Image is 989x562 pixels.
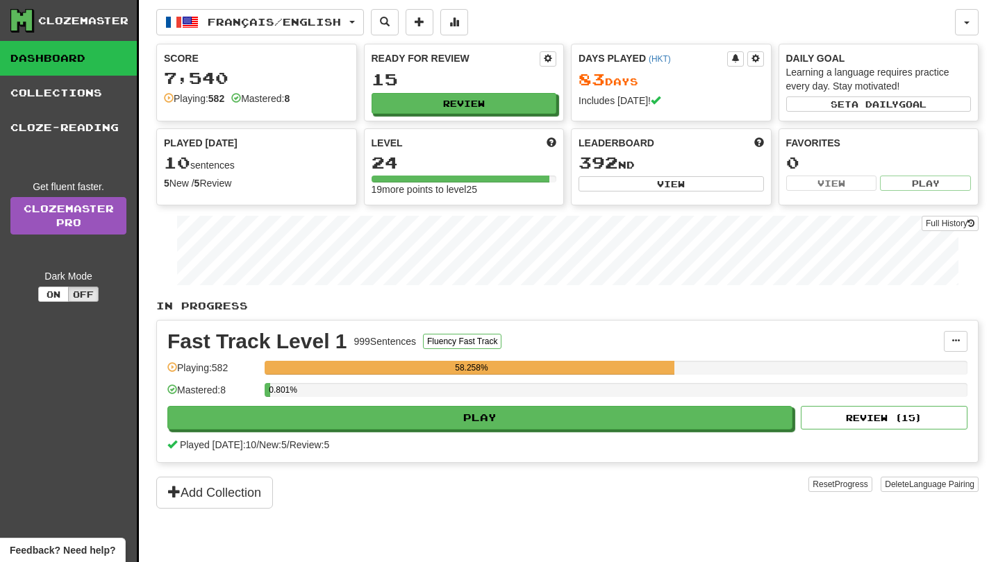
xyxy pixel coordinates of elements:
[371,9,399,35] button: Search sentences
[880,176,971,191] button: Play
[579,51,727,65] div: Days Played
[547,136,556,150] span: Score more points to level up
[754,136,764,150] span: This week in points, UTC
[579,71,764,89] div: Day s
[164,176,349,190] div: New / Review
[194,178,200,189] strong: 5
[38,14,128,28] div: Clozemaster
[786,96,972,112] button: Seta dailygoal
[579,154,764,172] div: nd
[164,153,190,172] span: 10
[372,71,557,88] div: 15
[423,334,501,349] button: Fluency Fast Track
[10,180,126,194] div: Get fluent faster.
[287,439,290,450] span: /
[579,69,605,89] span: 83
[372,154,557,171] div: 24
[649,54,671,64] a: (HKT)
[10,269,126,283] div: Dark Mode
[256,439,259,450] span: /
[881,477,979,492] button: DeleteLanguage Pairing
[801,406,967,429] button: Review (15)
[10,543,115,557] span: Open feedback widget
[10,197,126,235] a: ClozemasterPro
[167,361,258,384] div: Playing: 582
[164,92,224,105] div: Playing:
[167,331,347,352] div: Fast Track Level 1
[208,16,341,28] span: Français / English
[164,51,349,65] div: Score
[208,93,224,104] strong: 582
[786,136,972,150] div: Favorites
[835,479,868,489] span: Progress
[406,9,433,35] button: Add sentence to collection
[786,65,972,93] div: Learning a language requires practice every day. Stay motivated!
[372,136,403,150] span: Level
[786,176,877,191] button: View
[269,383,270,397] div: 0.801%
[231,92,290,105] div: Mastered:
[284,93,290,104] strong: 8
[579,176,764,191] button: View
[164,136,238,150] span: Played [DATE]
[579,136,654,150] span: Leaderboard
[786,51,972,65] div: Daily Goal
[290,439,330,450] span: Review: 5
[269,361,674,375] div: 58.258%
[167,383,258,406] div: Mastered: 8
[164,69,349,87] div: 7,540
[38,287,69,302] button: On
[68,287,99,302] button: Off
[180,439,256,450] span: Played [DATE]: 10
[579,94,764,108] div: Includes [DATE]!
[851,99,899,109] span: a daily
[922,216,979,231] button: Full History
[156,299,979,313] p: In Progress
[259,439,287,450] span: New: 5
[786,154,972,171] div: 0
[372,51,540,65] div: Ready for Review
[167,406,792,429] button: Play
[909,479,974,489] span: Language Pairing
[372,93,557,114] button: Review
[372,182,557,196] div: 19 more points to level 25
[156,477,273,509] button: Add Collection
[579,153,618,172] span: 392
[808,477,872,492] button: ResetProgress
[156,9,364,35] button: Français/English
[164,154,349,172] div: sentences
[440,9,468,35] button: More stats
[164,178,169,189] strong: 5
[354,334,417,348] div: 999 Sentences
